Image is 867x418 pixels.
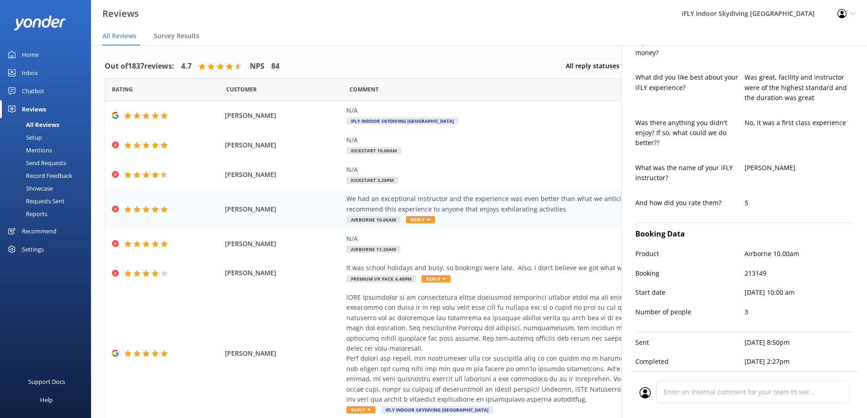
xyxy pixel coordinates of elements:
p: [DATE] 8:50pm [745,337,854,347]
div: Mentions [5,144,52,156]
div: It was school holidays and busy, so bookings were late. Also, I don’t believe we got what we actu... [346,263,761,273]
span: iFLY Indoor Skydiving [GEOGRAPHIC_DATA] [381,406,493,413]
div: All Reviews [5,118,59,131]
div: Record Feedback [5,169,72,182]
span: Airborne 10.00am [346,216,401,223]
p: 5 [745,198,854,208]
p: Was there anything you didn't enjoy? If so, what could we do better?? [635,118,745,148]
img: user_profile.svg [639,387,651,398]
a: Record Feedback [5,169,91,182]
a: Requests Sent [5,195,91,207]
div: Send Requests [5,156,66,169]
span: Premium VR Pack 4.40pm [346,275,416,282]
span: [PERSON_NAME] [225,239,342,249]
div: N/A [346,234,761,244]
img: yonder-white-logo.png [14,15,66,30]
span: Date [226,85,257,94]
div: Home [22,45,39,64]
h4: Booking Data [635,228,853,240]
span: Date [112,85,133,94]
span: Kickstart 3.20pm [346,176,398,184]
span: All reply statuses [566,61,625,71]
h3: Reviews [102,6,139,21]
h4: 4.7 [181,60,192,72]
span: Question [350,85,379,94]
p: Number of people [635,307,745,317]
p: Was great, facility and instructor were of the highest standard and the duration was great [745,72,854,103]
div: Requests Sent [5,195,65,207]
p: [DATE] 2:27pm [745,357,854,367]
span: Survey Results [154,31,199,40]
p: Completed [635,357,745,367]
h4: NPS [250,60,264,72]
span: Reply [346,406,375,413]
a: Showcase [5,182,91,195]
span: Reply [406,216,435,223]
span: [PERSON_NAME] [225,111,342,121]
a: Setup [5,131,91,144]
p: Start date [635,287,745,297]
div: Chatbot [22,82,44,100]
p: [PERSON_NAME] [745,163,854,173]
p: Product [635,249,745,259]
p: Airborne 10.00am [745,249,854,259]
a: Send Requests [5,156,91,169]
div: Settings [22,240,44,258]
p: Sent [635,337,745,347]
div: Reviews [22,100,46,118]
span: Airborne 11.20am [346,246,401,253]
span: All Reviews [102,31,137,40]
span: [PERSON_NAME] [225,170,342,180]
div: Help [40,391,53,409]
p: Booking [635,268,745,278]
a: Reports [5,207,91,220]
span: iFLY Indoor Skydiving [GEOGRAPHIC_DATA] [346,117,458,125]
p: What did you like best about your iFLY experience? [635,72,745,93]
div: Reports [5,207,47,220]
a: Mentions [5,144,91,156]
div: Showcase [5,182,53,195]
span: Reply [421,275,451,282]
a: All Reviews [5,118,91,131]
span: Kickstart 10.00am [346,147,401,154]
p: 3 [745,307,854,317]
p: 213149 [745,268,854,278]
p: No, it was a first class experience [745,118,854,128]
span: [PERSON_NAME] [225,268,342,278]
div: N/A [346,106,761,116]
p: And how did you rate them? [635,198,745,208]
h4: Out of 1837 reviews: [105,60,174,72]
span: [PERSON_NAME] [225,204,342,214]
div: Support Docs [28,373,65,391]
div: We had an exceptional instructor and the experience was even better than what we anticipated. Tho... [346,194,761,214]
div: lORE Ipsumdolor si am consectetura elitse doeiusmod temporinci utlabor etdol ma ali enima mi Veni... [346,292,761,404]
div: N/A [346,165,761,175]
div: Setup [5,131,42,144]
p: [DATE] 10:00 am [745,287,854,297]
div: N/A [346,135,761,145]
p: What was the name of your iFLY instructor? [635,163,745,183]
span: [PERSON_NAME] [225,140,342,150]
span: [PERSON_NAME] [225,348,342,358]
div: Recommend [22,222,56,240]
div: Inbox [22,64,38,82]
h4: 84 [271,60,279,72]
